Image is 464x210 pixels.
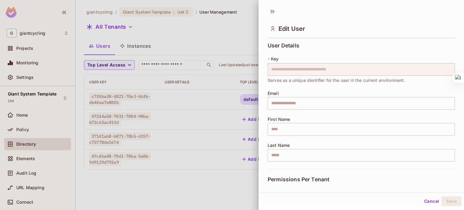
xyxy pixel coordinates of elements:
span: Key [271,57,279,61]
span: Last Name [268,143,290,148]
button: Save [441,196,462,206]
span: Serves as a unique identifier for the user in the current environment. [268,77,405,84]
span: User Details [268,43,299,49]
span: Edit User [279,25,305,32]
button: Cancel [422,196,441,206]
span: First Name [268,117,290,122]
span: Permissions Per Tenant [268,176,329,183]
span: Email [268,91,279,96]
